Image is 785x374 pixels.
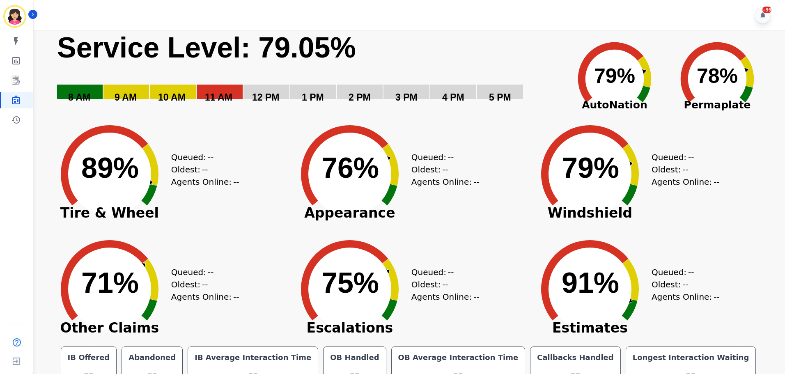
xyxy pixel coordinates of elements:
div: Abandoned [127,352,177,363]
div: Queued: [171,266,233,278]
text: 3 PM [395,92,418,103]
div: Queued: [411,266,473,278]
span: -- [714,291,719,303]
text: 10 AM [158,92,186,103]
text: 4 PM [442,92,464,103]
span: Escalations [288,324,411,332]
div: Oldest: [171,278,233,291]
span: -- [233,176,239,188]
span: -- [442,278,448,291]
text: 78% [697,64,738,87]
span: Other Claims [48,324,171,332]
div: Queued: [411,151,473,163]
div: Oldest: [411,278,473,291]
span: Estimates [528,324,652,332]
div: Agents Online: [171,176,241,188]
div: IB Average Interaction Time [193,352,313,363]
text: 71% [81,267,139,299]
span: Windshield [528,209,652,217]
div: Oldest: [171,163,233,176]
span: -- [233,291,239,303]
div: Oldest: [652,163,713,176]
span: -- [688,151,694,163]
text: 1 PM [302,92,324,103]
text: 12 PM [252,92,279,103]
text: 2 PM [349,92,371,103]
div: Queued: [652,151,713,163]
span: -- [688,266,694,278]
span: Tire & Wheel [48,209,171,217]
text: 9 AM [115,92,137,103]
span: -- [682,278,688,291]
span: -- [208,266,213,278]
span: -- [714,176,719,188]
text: 79% [562,152,619,184]
text: 8 AM [68,92,90,103]
span: Permaplate [666,97,769,113]
div: Agents Online: [652,291,721,303]
div: Longest Interaction Waiting [631,352,751,363]
div: Agents Online: [411,176,481,188]
text: 89% [81,152,139,184]
div: Queued: [652,266,713,278]
text: 76% [321,152,379,184]
text: 11 AM [205,92,232,103]
div: Oldest: [652,278,713,291]
span: -- [448,266,454,278]
text: 79% [594,64,635,87]
text: 91% [562,267,619,299]
div: Agents Online: [652,176,721,188]
text: Service Level: 79.05% [57,32,356,64]
span: -- [202,163,208,176]
text: 75% [321,267,379,299]
div: OB Handled [328,352,381,363]
span: -- [208,151,213,163]
span: -- [448,151,454,163]
div: IB Offered [66,352,112,363]
span: Appearance [288,209,411,217]
span: -- [473,291,479,303]
span: -- [473,176,479,188]
span: -- [202,278,208,291]
div: Agents Online: [411,291,481,303]
span: -- [682,163,688,176]
img: Bordered avatar [5,7,25,26]
div: Queued: [171,151,233,163]
div: OB Average Interaction Time [397,352,520,363]
div: Agents Online: [171,291,241,303]
span: -- [442,163,448,176]
div: Callbacks Handled [535,352,615,363]
div: +99 [762,7,771,13]
text: 5 PM [489,92,511,103]
svg: Service Level: 0% [56,30,562,115]
span: AutoNation [563,97,666,113]
div: Oldest: [411,163,473,176]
